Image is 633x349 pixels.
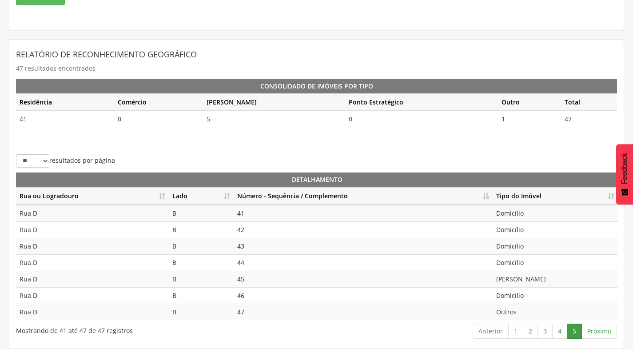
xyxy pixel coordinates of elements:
th: Residência [16,94,114,111]
td: 41 [234,205,493,221]
td: Domicílio [493,221,618,238]
td: 0 [114,111,203,127]
a: Anterior [473,324,509,339]
th: Consolidado de Imóveis por Tipo [16,79,617,94]
p: 47 resultados encontrados [16,62,617,75]
td: Outros [493,304,618,320]
div: Mostrando de 41 até 47 de 47 registros [16,323,259,335]
td: Rua D [16,238,169,254]
a: 3 [537,324,553,339]
a: 1 [508,324,523,339]
a: 5 [567,324,582,339]
td: 47 [234,304,493,320]
th: Detalhamento [16,172,618,188]
td: 0 [345,111,498,127]
a: 4 [552,324,567,339]
td: 47 [561,111,617,127]
td: 45 [234,271,493,287]
td: 44 [234,254,493,271]
th: Comércio [114,94,203,111]
span: Feedback [621,153,629,184]
td: 46 [234,287,493,304]
td: Rua D [16,221,169,238]
td: 41 [16,111,114,127]
td: 5 [203,111,345,127]
td: 1 [498,111,561,127]
a: Próximo [581,324,617,339]
td: Rua D [16,254,169,271]
td: B [169,205,234,221]
td: Domicílio [493,254,618,271]
td: 42 [234,221,493,238]
td: B [169,254,234,271]
td: Domicílio [493,205,618,221]
th: [PERSON_NAME] [203,94,345,111]
td: B [169,304,234,320]
td: B [169,238,234,254]
td: Domicílio [493,287,618,304]
td: [PERSON_NAME] [493,271,618,287]
td: Rua D [16,205,169,221]
th: Outro [498,94,561,111]
th: Número - Sequência / Complemento: Ordenar colunas de forma descendente [234,188,493,205]
td: B [169,271,234,287]
td: Rua D [16,287,169,304]
select: resultados por página [16,154,49,168]
td: Rua D [16,271,169,287]
td: Rua D [16,304,169,320]
button: Feedback - Mostrar pesquisa [616,144,633,205]
td: B [169,287,234,304]
label: resultados por página [16,154,115,168]
td: B [169,221,234,238]
td: Domicílio [493,238,618,254]
td: 43 [234,238,493,254]
th: Total [561,94,617,111]
header: Relatório de Reconhecimento Geográfico [16,46,617,62]
a: 2 [523,324,538,339]
th: Tipo do Imóvel: Ordenar colunas de forma ascendente [493,188,618,205]
th: Lado: Ordenar colunas de forma ascendente [169,188,234,205]
th: Ponto Estratégico [345,94,498,111]
th: Rua ou Logradouro: Ordenar colunas de forma ascendente [16,188,169,205]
